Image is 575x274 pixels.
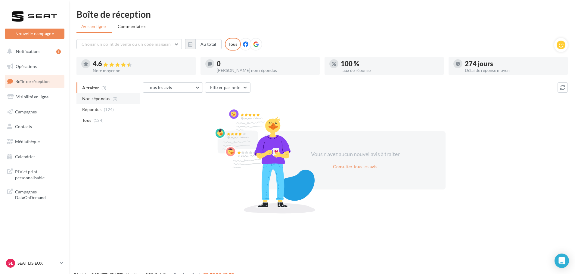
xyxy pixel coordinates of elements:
button: Filtrer par note [205,82,250,93]
span: Visibilité en ligne [16,94,48,99]
button: Notifications 1 [4,45,63,58]
div: Vous n'avez aucun nouvel avis à traiter [303,150,407,158]
span: Tous [82,117,91,123]
div: Délai de réponse moyen [465,68,563,72]
a: Visibilité en ligne [4,91,66,103]
button: Tous les avis [143,82,203,93]
div: 1 [56,49,61,54]
a: Boîte de réception [4,75,66,88]
button: Au total [195,39,222,49]
div: Tous [225,38,241,51]
span: Choisir un point de vente ou un code magasin [82,42,171,47]
a: PLV et print personnalisable [4,165,66,183]
button: Au total [185,39,222,49]
a: Médiathèque [4,135,66,148]
span: SL [8,260,13,266]
span: Notifications [16,49,40,54]
a: Campagnes DataOnDemand [4,185,66,203]
span: Médiathèque [15,139,40,144]
div: 4.6 [93,60,191,67]
span: Boîte de réception [15,79,50,84]
div: Open Intercom Messenger [555,254,569,268]
span: Commentaires [118,23,147,29]
a: Campagnes [4,106,66,118]
span: Opérations [16,64,37,69]
span: (124) [104,107,114,112]
a: Opérations [4,60,66,73]
div: 0 [217,60,315,67]
button: Nouvelle campagne [5,29,64,39]
div: Taux de réponse [341,68,439,72]
span: Campagnes [15,109,37,114]
div: Note moyenne [93,69,191,73]
button: Consulter tous les avis [331,163,380,170]
span: (0) [113,96,118,101]
a: Contacts [4,120,66,133]
span: Répondus [82,106,102,112]
div: 274 jours [465,60,563,67]
div: Boîte de réception [76,10,568,19]
a: SL SEAT LISIEUX [5,257,64,269]
a: Calendrier [4,150,66,163]
span: PLV et print personnalisable [15,168,62,180]
span: Contacts [15,124,32,129]
span: Campagnes DataOnDemand [15,188,62,201]
p: SEAT LISIEUX [17,260,57,266]
div: 100 % [341,60,439,67]
div: [PERSON_NAME] non répondus [217,68,315,72]
span: (124) [94,118,104,123]
span: Non répondus [82,96,110,102]
span: Tous les avis [148,85,172,90]
button: Choisir un point de vente ou un code magasin [76,39,182,49]
span: Calendrier [15,154,35,159]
